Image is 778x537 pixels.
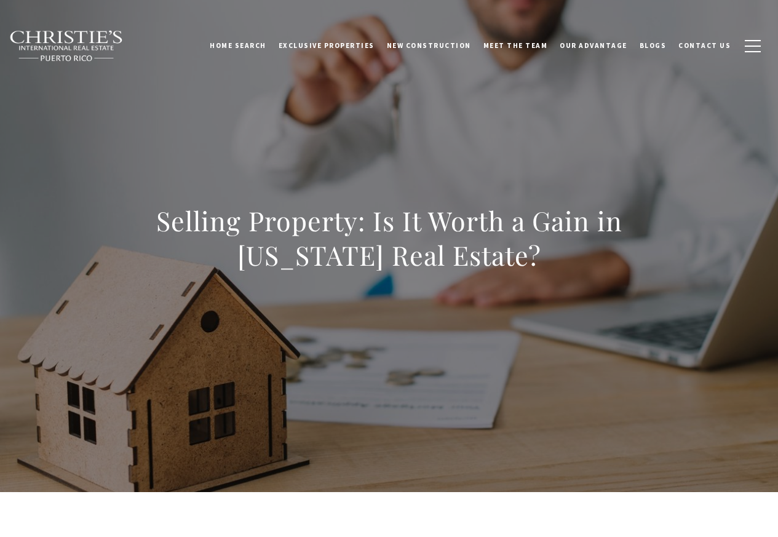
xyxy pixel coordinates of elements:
span: New Construction [387,41,471,50]
span: Our Advantage [560,41,627,50]
h1: Selling Property: Is It Worth a Gain in [US_STATE] Real Estate? [118,204,661,272]
img: Christie's International Real Estate black text logo [9,30,124,62]
a: New Construction [381,30,477,61]
span: Exclusive Properties [279,41,375,50]
span: Contact Us [678,41,731,50]
a: Our Advantage [554,30,633,61]
a: Meet the Team [477,30,554,61]
span: Blogs [640,41,667,50]
a: Home Search [204,30,272,61]
a: Blogs [633,30,673,61]
a: Exclusive Properties [272,30,381,61]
